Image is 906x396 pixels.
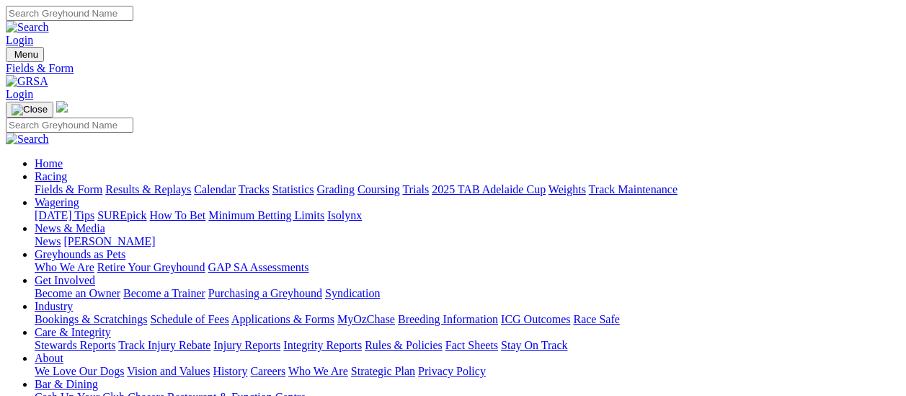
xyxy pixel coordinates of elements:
[325,287,380,299] a: Syndication
[239,183,270,195] a: Tracks
[6,62,900,75] a: Fields & Form
[6,102,53,118] button: Toggle navigation
[35,157,63,170] a: Home
[351,365,415,377] a: Strategic Plan
[445,339,498,351] a: Fact Sheets
[432,183,546,195] a: 2025 TAB Adelaide Cup
[35,209,900,222] div: Wagering
[6,118,133,133] input: Search
[150,209,206,221] a: How To Bet
[418,365,486,377] a: Privacy Policy
[35,235,61,247] a: News
[501,339,567,351] a: Stay On Track
[35,274,95,286] a: Get Involved
[35,339,115,351] a: Stewards Reports
[589,183,678,195] a: Track Maintenance
[35,183,102,195] a: Fields & Form
[35,235,900,248] div: News & Media
[357,183,400,195] a: Coursing
[6,6,133,21] input: Search
[35,248,125,260] a: Greyhounds as Pets
[6,47,44,62] button: Toggle navigation
[402,183,429,195] a: Trials
[337,313,395,325] a: MyOzChase
[272,183,314,195] a: Statistics
[288,365,348,377] a: Who We Are
[35,261,900,274] div: Greyhounds as Pets
[35,365,900,378] div: About
[549,183,586,195] a: Weights
[35,326,111,338] a: Care & Integrity
[208,209,324,221] a: Minimum Betting Limits
[123,287,205,299] a: Become a Trainer
[35,313,900,326] div: Industry
[317,183,355,195] a: Grading
[6,34,33,46] a: Login
[35,209,94,221] a: [DATE] Tips
[6,88,33,100] a: Login
[35,365,124,377] a: We Love Our Dogs
[35,300,73,312] a: Industry
[208,287,322,299] a: Purchasing a Greyhound
[12,104,48,115] img: Close
[35,183,900,196] div: Racing
[97,209,146,221] a: SUREpick
[35,170,67,182] a: Racing
[501,313,570,325] a: ICG Outcomes
[250,365,285,377] a: Careers
[35,222,105,234] a: News & Media
[97,261,205,273] a: Retire Your Greyhound
[6,75,48,88] img: GRSA
[208,261,309,273] a: GAP SA Assessments
[6,21,49,34] img: Search
[56,101,68,113] img: logo-grsa-white.png
[127,365,210,377] a: Vision and Values
[213,365,247,377] a: History
[213,339,280,351] a: Injury Reports
[35,196,79,208] a: Wagering
[14,49,38,60] span: Menu
[398,313,498,325] a: Breeding Information
[118,339,210,351] a: Track Injury Rebate
[194,183,236,195] a: Calendar
[35,287,120,299] a: Become an Owner
[6,133,49,146] img: Search
[35,313,147,325] a: Bookings & Scratchings
[35,287,900,300] div: Get Involved
[35,352,63,364] a: About
[35,261,94,273] a: Who We Are
[283,339,362,351] a: Integrity Reports
[327,209,362,221] a: Isolynx
[63,235,155,247] a: [PERSON_NAME]
[365,339,443,351] a: Rules & Policies
[35,378,98,390] a: Bar & Dining
[105,183,191,195] a: Results & Replays
[573,313,619,325] a: Race Safe
[35,339,900,352] div: Care & Integrity
[231,313,334,325] a: Applications & Forms
[150,313,228,325] a: Schedule of Fees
